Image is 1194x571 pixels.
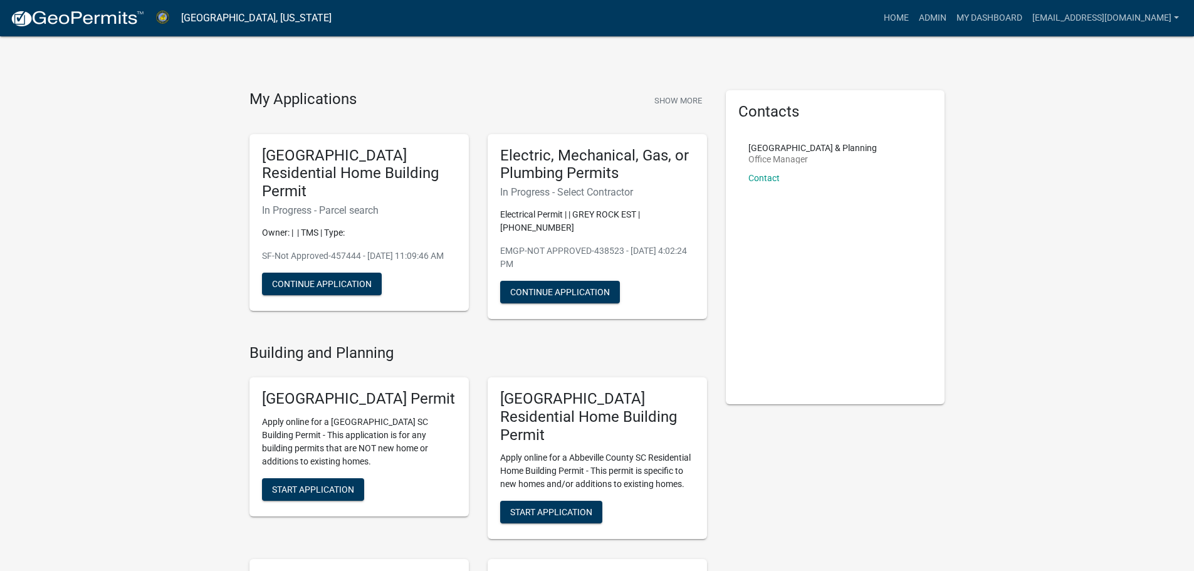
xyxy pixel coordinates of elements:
[181,8,332,29] a: [GEOGRAPHIC_DATA], [US_STATE]
[262,390,456,408] h5: [GEOGRAPHIC_DATA] Permit
[914,6,951,30] a: Admin
[748,155,877,164] p: Office Manager
[879,6,914,30] a: Home
[500,208,694,234] p: Electrical Permit | | GREY ROCK EST | [PHONE_NUMBER]
[748,173,780,183] a: Contact
[249,90,357,109] h4: My Applications
[272,484,354,494] span: Start Application
[249,344,707,362] h4: Building and Planning
[951,6,1027,30] a: My Dashboard
[500,244,694,271] p: EMGP-NOT APPROVED-438523 - [DATE] 4:02:24 PM
[262,416,456,468] p: Apply online for a [GEOGRAPHIC_DATA] SC Building Permit - This application is for any building pe...
[500,281,620,303] button: Continue Application
[262,249,456,263] p: SF-Not Approved-457444 - [DATE] 11:09:46 AM
[500,501,602,523] button: Start Application
[262,273,382,295] button: Continue Application
[748,144,877,152] p: [GEOGRAPHIC_DATA] & Planning
[500,451,694,491] p: Apply online for a Abbeville County SC Residential Home Building Permit - This permit is specific...
[154,9,171,26] img: Abbeville County, South Carolina
[262,147,456,201] h5: [GEOGRAPHIC_DATA] Residential Home Building Permit
[738,103,933,121] h5: Contacts
[1027,6,1184,30] a: [EMAIL_ADDRESS][DOMAIN_NAME]
[510,507,592,517] span: Start Application
[500,390,694,444] h5: [GEOGRAPHIC_DATA] Residential Home Building Permit
[262,204,456,216] h6: In Progress - Parcel search
[649,90,707,111] button: Show More
[262,226,456,239] p: Owner: | | TMS | Type:
[500,147,694,183] h5: Electric, Mechanical, Gas, or Plumbing Permits
[262,478,364,501] button: Start Application
[500,186,694,198] h6: In Progress - Select Contractor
